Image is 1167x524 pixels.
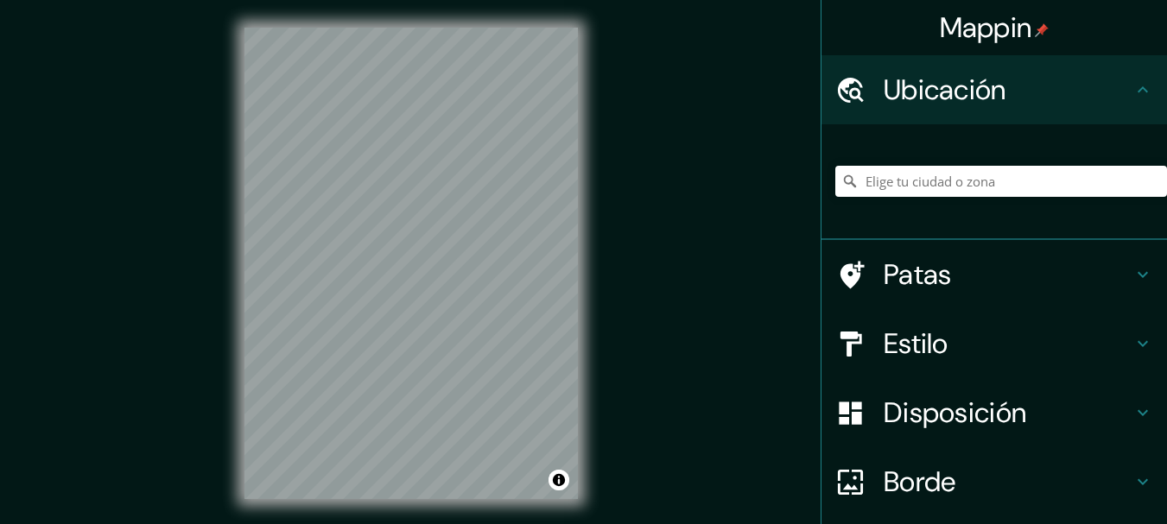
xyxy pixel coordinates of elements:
div: Borde [821,447,1167,516]
font: Patas [884,256,952,293]
canvas: Mapa [244,28,578,499]
iframe: Help widget launcher [1013,457,1148,505]
img: pin-icon.png [1035,23,1049,37]
div: Disposición [821,378,1167,447]
div: Estilo [821,309,1167,378]
font: Mappin [940,9,1032,46]
div: Patas [821,240,1167,309]
input: Elige tu ciudad o zona [835,166,1167,197]
font: Ubicación [884,72,1006,108]
button: Activar o desactivar atribución [549,470,569,490]
font: Disposición [884,395,1026,431]
font: Borde [884,464,956,500]
font: Estilo [884,325,948,362]
div: Ubicación [821,55,1167,124]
